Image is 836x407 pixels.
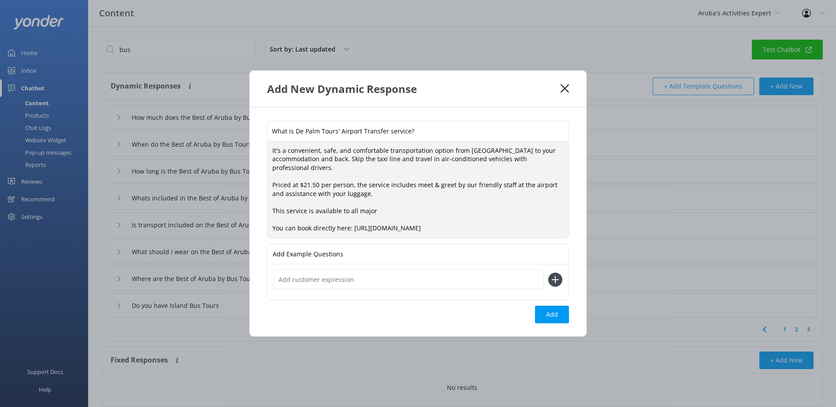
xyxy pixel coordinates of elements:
[268,121,568,141] input: Type a new question...
[535,306,569,323] button: Add
[274,270,544,289] input: Add customer expression
[268,141,568,238] textarea: It's a convenient, safe, and comfortable transportation option from [GEOGRAPHIC_DATA] to your acc...
[561,84,569,93] button: Close
[273,244,343,264] p: Add Example Questions
[267,81,561,96] div: Add New Dynamic Response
